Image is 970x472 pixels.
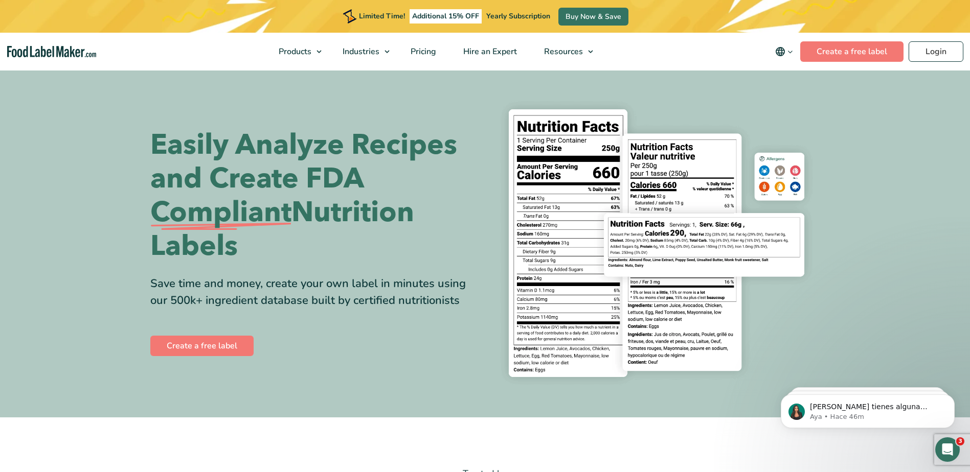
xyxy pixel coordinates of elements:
a: Products [265,33,327,70]
span: Yearly Subscription [486,11,550,21]
iframe: Intercom notifications mensaje [765,373,970,444]
a: Pricing [397,33,447,70]
a: Industries [329,33,395,70]
span: Resources [541,46,584,57]
a: Create a free label [150,336,254,356]
span: Hire an Expert [460,46,518,57]
a: Hire an Expert [450,33,528,70]
span: Limited Time! [359,11,405,21]
span: Pricing [408,46,437,57]
a: Resources [531,33,598,70]
div: Save time and money, create your own label in minutes using our 500k+ ingredient database built b... [150,275,478,309]
iframe: Intercom live chat [935,437,960,462]
span: Products [276,46,312,57]
h1: Easily Analyze Recipes and Create FDA Nutrition Labels [150,128,478,263]
a: Buy Now & Save [558,8,628,26]
span: Additional 15% OFF [410,9,482,23]
span: Compliant [150,196,291,229]
a: Create a free label [800,41,904,62]
span: 3 [956,437,964,445]
span: Industries [340,46,380,57]
a: Login [909,41,963,62]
